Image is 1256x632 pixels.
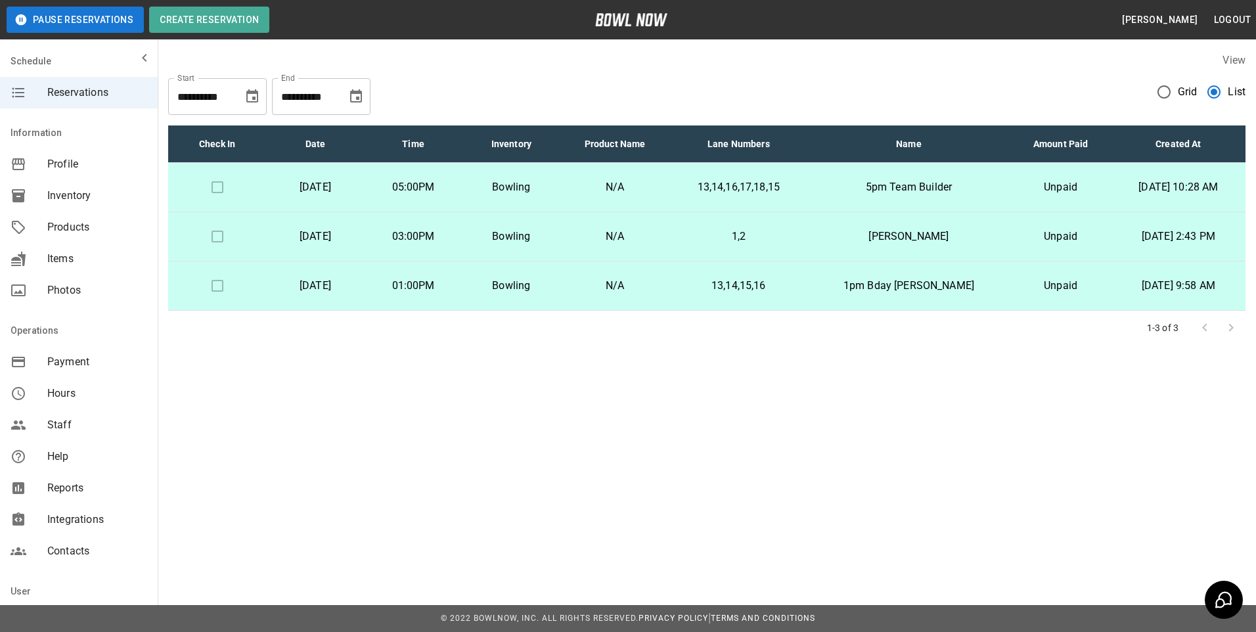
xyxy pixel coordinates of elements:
[47,156,147,172] span: Profile
[1111,125,1245,163] th: Created At
[818,229,999,244] p: [PERSON_NAME]
[277,278,353,294] p: [DATE]
[462,125,560,163] th: Inventory
[47,449,147,464] span: Help
[1147,321,1178,334] p: 1-3 of 3
[639,614,708,623] a: Privacy Policy
[571,278,659,294] p: N/A
[1122,229,1235,244] p: [DATE] 2:43 PM
[47,417,147,433] span: Staff
[47,282,147,298] span: Photos
[47,251,147,267] span: Items
[595,13,667,26] img: logo
[343,83,369,110] button: Choose date, selected date is Oct 22, 2025
[277,229,353,244] p: [DATE]
[571,229,659,244] p: N/A
[1228,84,1245,100] span: List
[1117,8,1203,32] button: [PERSON_NAME]
[365,125,462,163] th: Time
[1021,229,1101,244] p: Unpaid
[1122,179,1235,195] p: [DATE] 10:28 AM
[7,7,144,33] button: Pause Reservations
[571,179,659,195] p: N/A
[1178,84,1198,100] span: Grid
[375,278,452,294] p: 01:00PM
[818,179,999,195] p: 5pm Team Builder
[473,278,550,294] p: Bowling
[1010,125,1111,163] th: Amount Paid
[680,278,797,294] p: 13,14,15,16
[47,219,147,235] span: Products
[807,125,1010,163] th: Name
[277,179,353,195] p: [DATE]
[1021,179,1101,195] p: Unpaid
[473,229,550,244] p: Bowling
[711,614,815,623] a: Terms and Conditions
[818,278,999,294] p: 1pm Bday [PERSON_NAME]
[560,125,669,163] th: Product Name
[47,188,147,204] span: Inventory
[1021,278,1101,294] p: Unpaid
[266,125,364,163] th: Date
[680,229,797,244] p: 1,2
[441,614,639,623] span: © 2022 BowlNow, Inc. All Rights Reserved.
[47,480,147,496] span: Reports
[47,543,147,559] span: Contacts
[375,229,452,244] p: 03:00PM
[47,354,147,370] span: Payment
[47,386,147,401] span: Hours
[149,7,269,33] button: Create Reservation
[1209,8,1256,32] button: Logout
[168,125,266,163] th: Check In
[1222,54,1245,66] label: View
[1122,278,1235,294] p: [DATE] 9:58 AM
[47,512,147,528] span: Integrations
[47,85,147,101] span: Reservations
[473,179,550,195] p: Bowling
[375,179,452,195] p: 05:00PM
[669,125,807,163] th: Lane Numbers
[239,83,265,110] button: Choose date, selected date is Sep 22, 2025
[680,179,797,195] p: 13,14,16,17,18,15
